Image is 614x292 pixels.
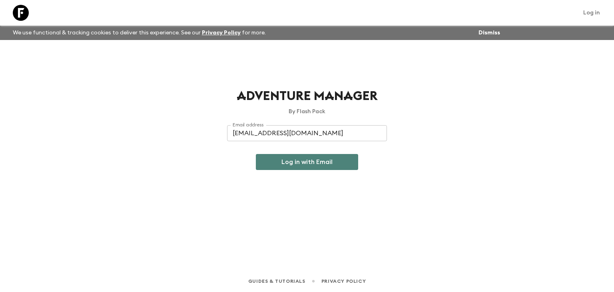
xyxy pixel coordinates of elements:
a: Guides & Tutorials [248,277,305,286]
label: Email address [233,122,263,128]
a: Log in [579,7,604,18]
button: Log in with Email [256,154,358,170]
button: Dismiss [476,27,502,38]
p: By Flash Pack [227,108,387,116]
h1: Adventure Manager [227,88,387,104]
a: Privacy Policy [321,277,366,286]
a: Privacy Policy [202,30,241,36]
p: We use functional & tracking cookies to deliver this experience. See our for more. [10,26,269,40]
